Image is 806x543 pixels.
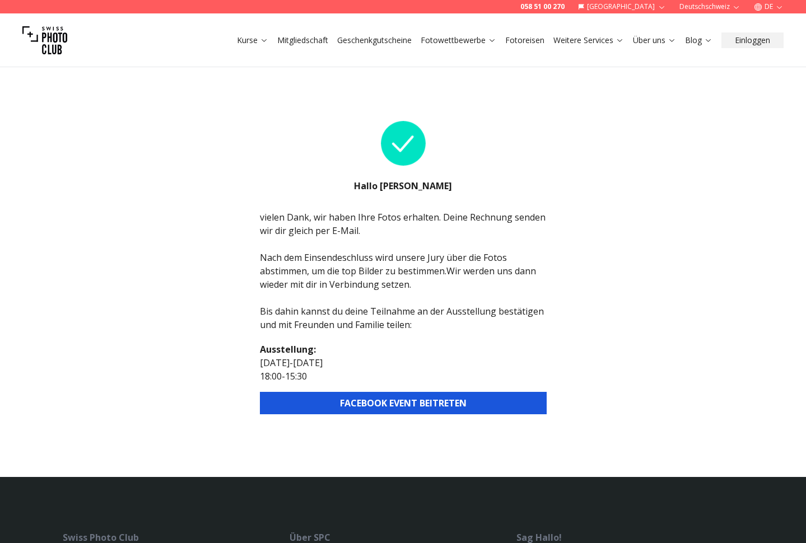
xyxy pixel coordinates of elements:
[260,369,547,383] p: 18:00 - 15:30
[22,18,67,63] img: Swiss photo club
[333,32,416,48] button: Geschenkgutscheine
[685,35,712,46] a: Blog
[337,35,412,46] a: Geschenkgutscheine
[237,35,268,46] a: Kurse
[260,392,547,414] button: FACEBOOK EVENT BEITRETEN
[380,180,452,192] b: [PERSON_NAME]
[721,32,784,48] button: Einloggen
[260,343,547,356] h2: Ausstellung :
[633,35,676,46] a: Über uns
[277,35,328,46] a: Mitgliedschaft
[416,32,501,48] button: Fotowettbewerbe
[421,35,496,46] a: Fotowettbewerbe
[232,32,273,48] button: Kurse
[505,35,544,46] a: Fotoreisen
[354,180,380,192] b: Hallo
[549,32,628,48] button: Weitere Services
[273,32,333,48] button: Mitgliedschaft
[520,2,565,11] a: 058 51 00 270
[681,32,717,48] button: Blog
[260,356,547,369] p: [DATE] - [DATE]
[628,32,681,48] button: Über uns
[260,210,547,331] div: vielen Dank, wir haben Ihre Fotos erhalten. Deine Rechnung senden wir dir gleich per E-Mail. Nach...
[501,32,549,48] button: Fotoreisen
[553,35,624,46] a: Weitere Services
